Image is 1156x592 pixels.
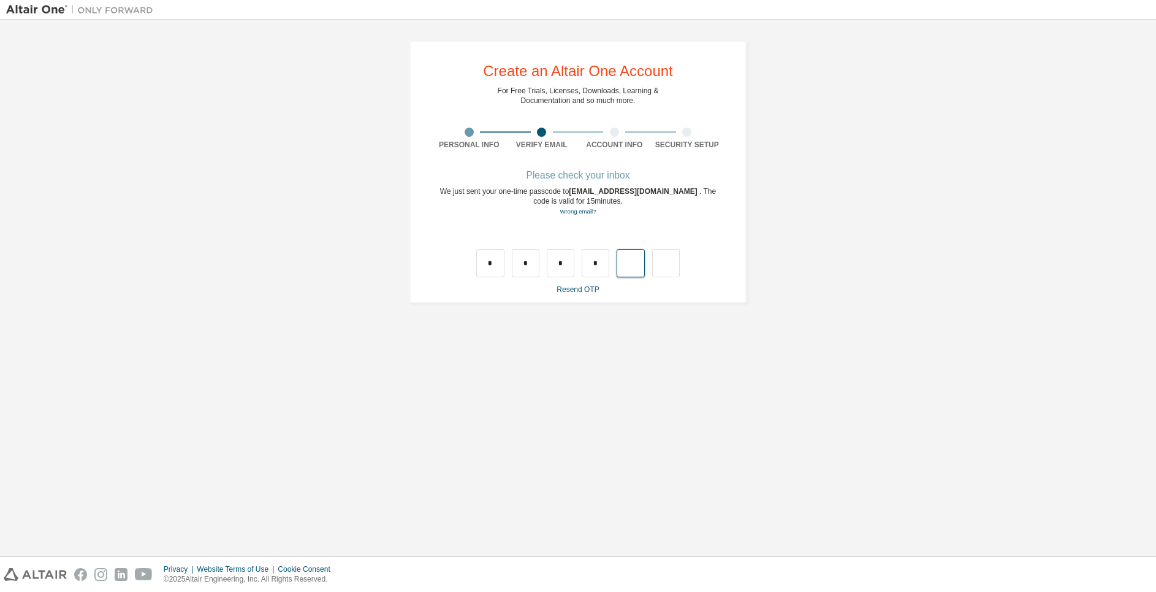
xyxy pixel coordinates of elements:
[433,186,723,217] div: We just sent your one-time passcode to . The code is valid for 15 minutes.
[6,4,159,16] img: Altair One
[74,568,87,581] img: facebook.svg
[569,187,699,196] span: [EMAIL_ADDRESS][DOMAIN_NAME]
[164,564,197,574] div: Privacy
[433,140,506,150] div: Personal Info
[197,564,278,574] div: Website Terms of Use
[483,64,673,79] div: Create an Altair One Account
[506,140,579,150] div: Verify Email
[94,568,107,581] img: instagram.svg
[557,285,599,294] a: Resend OTP
[433,172,723,179] div: Please check your inbox
[651,140,724,150] div: Security Setup
[164,574,338,585] p: © 2025 Altair Engineering, Inc. All Rights Reserved.
[115,568,127,581] img: linkedin.svg
[278,564,337,574] div: Cookie Consent
[578,140,651,150] div: Account Info
[135,568,153,581] img: youtube.svg
[498,86,659,106] div: For Free Trials, Licenses, Downloads, Learning & Documentation and so much more.
[4,568,67,581] img: altair_logo.svg
[560,208,596,215] a: Go back to the registration form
